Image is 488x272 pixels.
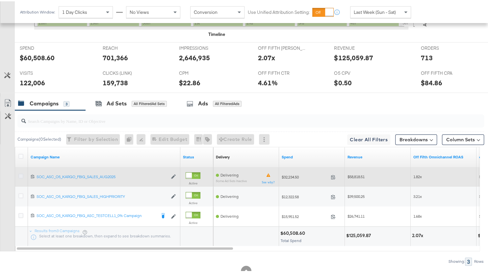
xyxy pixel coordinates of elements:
button: Breakdowns [395,133,437,144]
span: $39,500.25 [347,193,365,198]
span: $12,322.58 [282,193,328,198]
span: 1.82x [413,173,422,178]
span: Delivering [220,212,239,217]
button: Clear All Filters [347,133,390,144]
div: Delivery [216,153,230,158]
span: $58,818.51 [347,173,365,178]
div: Campaigns ( 0 Selected) [17,135,61,141]
span: Conversion [194,8,218,14]
span: $32,234.50 [282,173,328,178]
label: Active [186,200,200,204]
a: SOC_ASC_O5_KARGO_FBIG_ASC_TESTCELL1_0% Campaign [37,212,156,218]
label: Active [186,180,200,184]
a: SOC_ASC_O5_KARGO_FBIG_SALES_AUG2025 [37,173,167,178]
a: The total amount spent to date. [282,153,342,158]
span: IMPRESSIONS [179,44,228,50]
div: Campaigns [30,98,59,106]
span: 1.68x [413,212,422,217]
span: OFF FIFTH [PERSON_NAME] [258,44,307,50]
a: SOC_ASC_O5_KARGO_FBIG_SALES_HIGHPRIORITY [37,193,167,198]
div: 713 [421,52,433,61]
div: Showing: [448,258,465,262]
span: REACH [103,44,152,50]
span: OFF FIFTH CPA [421,69,470,75]
span: VISITS [20,69,69,75]
div: Attribution Window: [20,9,55,13]
div: $60,508.60 [20,52,55,61]
sub: Some Ad Sets Inactive [216,178,247,181]
div: 2,646,935 [179,52,210,61]
div: 701,366 [103,52,128,61]
a: Reflects the ability of your Ad Campaign to achieve delivery based on ad states, schedule and bud... [216,153,230,158]
span: CLICKS (LINK) [103,69,152,75]
div: 2.07x [258,52,275,61]
span: Delivering [220,171,239,176]
div: 122,006 [20,77,45,86]
div: $22.86 [179,77,200,86]
text: Actions [422,10,428,25]
input: Search Campaigns by Name, ID or Objective [26,111,442,123]
button: Column Sets [442,133,484,144]
span: 1 Day Clicks [62,8,87,14]
div: SOC_ASC_O5_KARGO_FBIG_ASC_TESTCELL1_0% Campaign [37,212,156,217]
a: Omniture Revenue [347,153,408,158]
div: $0.50 [334,77,351,86]
div: 159,738 [103,77,128,86]
div: $84.86 [421,77,442,86]
label: Active [186,219,200,224]
div: $125,059.87 [346,231,373,237]
div: All Filtered Ad Sets [132,99,167,105]
div: $60,508.60 [280,229,307,235]
span: $26,741.11 [347,212,365,217]
div: 3 [64,100,69,106]
a: Your campaign name. [31,153,178,158]
label: Use Unified Attribution Setting: [248,8,310,14]
div: All Filtered Ads [213,99,242,105]
div: 4.61% [258,77,277,86]
div: 2.07x [412,231,425,237]
span: $15,951.52 [282,213,328,218]
div: Ad Sets [107,98,127,106]
span: Total Spend [281,237,301,242]
div: Rows [474,258,484,262]
div: 3 [465,256,472,264]
div: Ads [198,98,208,106]
span: SPEND [20,44,69,50]
a: 9/20 Update [413,153,474,158]
div: Timeline [208,30,225,36]
a: Shows the current state of your Ad Campaign. [183,153,211,158]
span: REVENUE [334,44,383,50]
span: Clear All Filters [350,134,388,143]
span: ORDERS [421,44,470,50]
div: $125,059.87 [334,52,373,61]
div: 0 [125,133,137,143]
span: Delivering [220,193,239,198]
span: 3.21x [413,193,422,198]
span: Last Week (Sun - Sat) [354,8,396,14]
span: CPM [179,69,228,75]
span: No Views [130,8,149,14]
span: OFF FIFTH CTR [258,69,307,75]
span: O5 CPV [334,69,383,75]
